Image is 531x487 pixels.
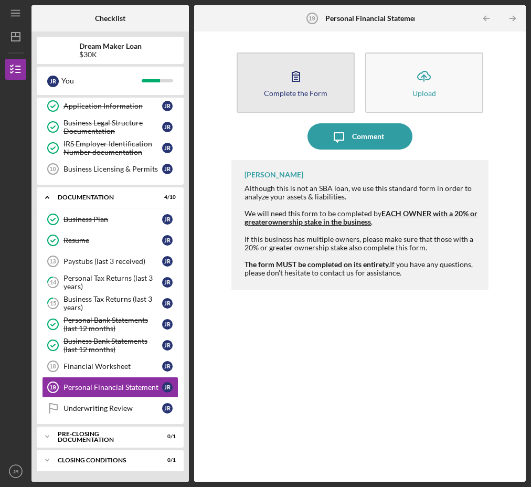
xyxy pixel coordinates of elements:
[245,184,478,277] div: If you have any questions, please don't hesitate to contact us for assistance.
[79,42,142,50] b: Dream Maker Loan
[42,398,178,419] a: Underwriting ReviewJR
[63,316,162,333] div: Personal Bank Statements (last 12 months)
[162,164,173,174] div: J R
[268,217,371,226] u: ownership stake in the business
[162,361,173,372] div: J R
[42,209,178,230] a: Business PlanJR
[63,337,162,354] div: Business Bank Statements (last 12 months)
[50,300,56,307] tspan: 15
[162,340,173,351] div: J R
[47,76,59,87] div: J R
[63,165,162,173] div: Business Licensing & Permits
[63,404,162,412] div: Underwriting Review
[49,166,56,172] tspan: 10
[245,171,303,179] div: [PERSON_NAME]
[157,457,176,463] div: 0 / 1
[42,137,178,158] a: IRS Employer Identification Number documentationJR
[157,194,176,200] div: 4 / 10
[42,293,178,314] a: 15Business Tax Returns (last 3 years)JR
[245,235,478,252] div: If this business has multiple owners, please make sure that those with a 20% or greater ownership...
[245,209,477,226] strong: EACH OWNER with a 20% or greater
[63,295,162,312] div: Business Tax Returns (last 3 years)
[162,277,173,288] div: J R
[63,119,162,135] div: Business Legal Structure Documentation
[5,461,26,482] button: JR
[63,215,162,224] div: Business Plan
[49,384,56,390] tspan: 19
[245,260,390,269] strong: The form MUST be completed on its entirety.
[42,356,178,377] a: 18Financial WorksheetJR
[42,230,178,251] a: ResumeJR
[157,433,176,440] div: 0 / 1
[58,194,150,200] div: Documentation
[352,123,384,150] div: Comment
[162,298,173,309] div: J R
[42,314,178,335] a: Personal Bank Statements (last 12 months)JR
[79,50,142,59] div: $30K
[49,363,56,369] tspan: 18
[50,279,57,286] tspan: 14
[63,257,162,266] div: Paystubs (last 3 received)
[325,14,421,23] b: Personal Financial Statement
[365,52,483,113] button: Upload
[42,377,178,398] a: 19Personal Financial StatementJR
[309,15,315,22] tspan: 19
[63,102,162,110] div: Application Information
[63,274,162,291] div: Personal Tax Returns (last 3 years)
[42,158,178,179] a: 10Business Licensing & PermitsJR
[245,209,478,226] div: We will need this form to be completed by .
[245,184,478,201] div: Although this is not an SBA loan, we use this standard form in order to analyze your assets & lia...
[63,236,162,245] div: Resume
[61,72,142,90] div: You
[63,362,162,370] div: Financial Worksheet
[63,140,162,156] div: IRS Employer Identification Number documentation
[162,319,173,330] div: J R
[63,383,162,391] div: Personal Financial Statement
[162,214,173,225] div: J R
[264,89,327,97] div: Complete the Form
[162,235,173,246] div: J R
[42,335,178,356] a: Business Bank Statements (last 12 months)JR
[42,117,178,137] a: Business Legal Structure DocumentationJR
[42,96,178,117] a: Application InformationJR
[58,431,150,443] div: Pre-Closing Documentation
[162,382,173,393] div: J R
[307,123,412,150] button: Comment
[237,52,355,113] button: Complete the Form
[95,14,125,23] b: Checklist
[49,258,56,264] tspan: 13
[162,101,173,111] div: J R
[162,403,173,414] div: J R
[42,251,178,272] a: 13Paystubs (last 3 received)JR
[42,272,178,293] a: 14Personal Tax Returns (last 3 years)JR
[162,256,173,267] div: J R
[58,457,150,463] div: Closing Conditions
[162,122,173,132] div: J R
[162,143,173,153] div: J R
[412,89,436,97] div: Upload
[13,469,19,474] text: JR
